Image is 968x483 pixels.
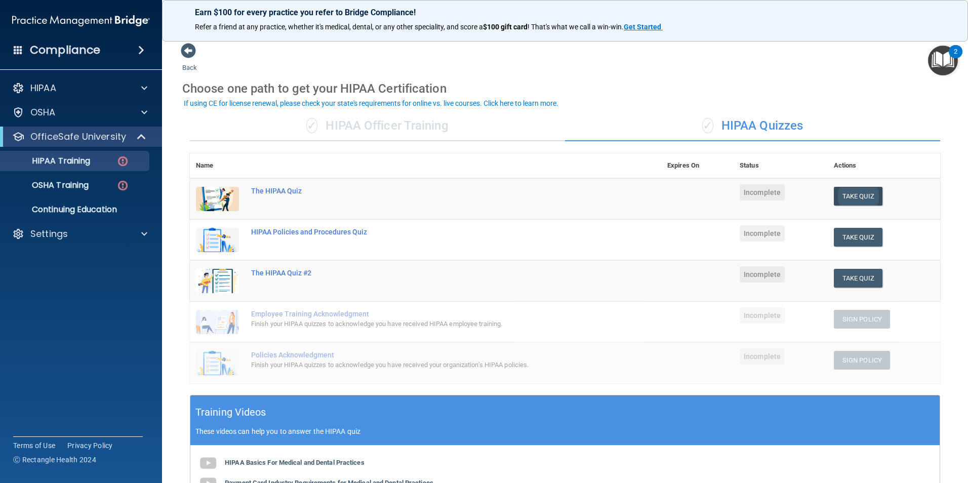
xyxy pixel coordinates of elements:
button: Take Quiz [834,228,882,247]
img: danger-circle.6113f641.png [116,155,129,168]
div: Finish your HIPAA quizzes to acknowledge you have received your organization’s HIPAA policies. [251,359,611,371]
div: 2 [954,52,957,65]
span: ✓ [702,118,713,133]
p: Settings [30,228,68,240]
div: Choose one path to get your HIPAA Certification [182,74,948,103]
div: Policies Acknowledgment [251,351,611,359]
span: Incomplete [740,266,785,283]
button: Sign Policy [834,310,890,329]
button: If using CE for license renewal, please check your state's requirements for online vs. live cours... [182,98,560,108]
a: HIPAA [12,82,147,94]
a: Privacy Policy [67,440,113,451]
span: Incomplete [740,184,785,200]
button: Take Quiz [834,269,882,288]
p: HIPAA [30,82,56,94]
button: Take Quiz [834,187,882,206]
span: ✓ [306,118,317,133]
a: OSHA [12,106,147,118]
th: Expires On [661,153,734,178]
a: Back [182,52,197,71]
b: HIPAA Basics For Medical and Dental Practices [225,459,365,466]
span: Refer a friend at any practice, whether it's medical, dental, or any other speciality, and score a [195,23,483,31]
p: Earn $100 for every practice you refer to Bridge Compliance! [195,8,935,17]
a: OfficeSafe University [12,131,147,143]
button: Sign Policy [834,351,890,370]
span: Incomplete [740,348,785,365]
img: gray_youtube_icon.38fcd6cc.png [198,453,218,473]
p: OSHA Training [7,180,89,190]
p: OfficeSafe University [30,131,126,143]
strong: $100 gift card [483,23,528,31]
th: Actions [828,153,940,178]
th: Name [190,153,245,178]
span: Incomplete [740,307,785,324]
a: Terms of Use [13,440,55,451]
p: These videos can help you to answer the HIPAA quiz [195,427,935,435]
div: The HIPAA Quiz [251,187,611,195]
strong: Get Started [624,23,661,31]
div: The HIPAA Quiz #2 [251,269,611,277]
h4: Compliance [30,43,100,57]
span: ! That's what we call a win-win. [528,23,624,31]
span: Ⓒ Rectangle Health 2024 [13,455,96,465]
h5: Training Videos [195,404,266,421]
img: danger-circle.6113f641.png [116,179,129,192]
div: Employee Training Acknowledgment [251,310,611,318]
div: Finish your HIPAA quizzes to acknowledge you have received HIPAA employee training. [251,318,611,330]
p: OSHA [30,106,56,118]
div: If using CE for license renewal, please check your state's requirements for online vs. live cours... [184,100,558,107]
a: Get Started [624,23,663,31]
p: Continuing Education [7,205,145,215]
img: PMB logo [12,11,150,31]
div: HIPAA Quizzes [565,111,940,141]
a: Settings [12,228,147,240]
div: HIPAA Officer Training [190,111,565,141]
div: HIPAA Policies and Procedures Quiz [251,228,611,236]
button: Open Resource Center, 2 new notifications [928,46,958,75]
p: HIPAA Training [7,156,90,166]
th: Status [734,153,828,178]
span: Incomplete [740,225,785,241]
